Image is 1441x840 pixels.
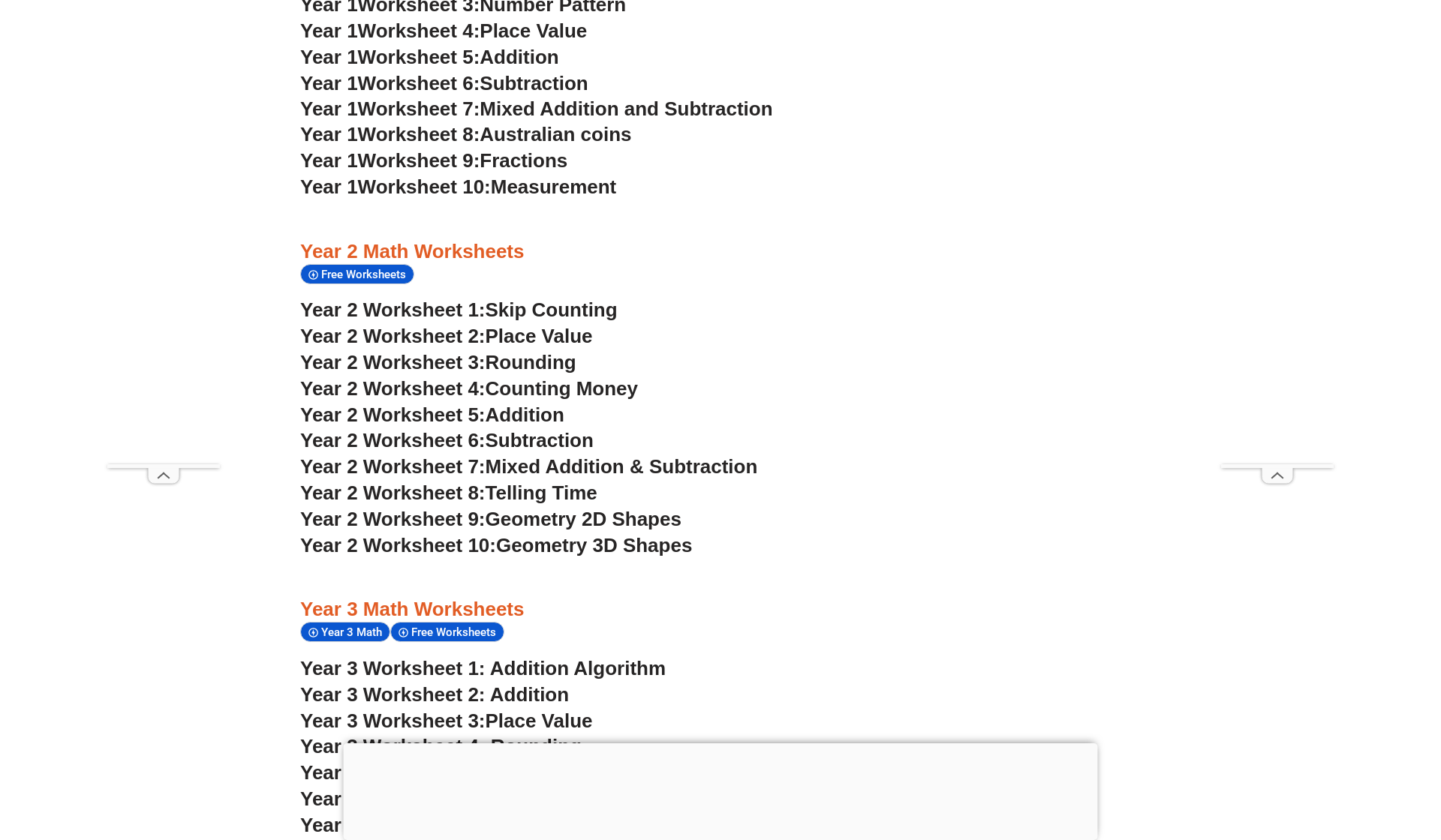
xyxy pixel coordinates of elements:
div: Free Worksheets [390,622,504,642]
span: Worksheet 7: [358,97,480,120]
a: Year 2 Worksheet 6:Subtraction [300,429,594,451]
span: Worksheet 8: [358,123,480,145]
span: Telling Time [486,481,597,504]
a: Year 1Worksheet 10:Measurement [300,175,616,198]
span: Year 3 Math [321,625,387,639]
a: Year 1Worksheet 5:Addition [300,46,559,68]
a: Year 2 Worksheet 10:Geometry 3D Shapes [300,534,692,556]
a: Year 1Worksheet 7:Mixed Addition and Subtraction [300,97,773,120]
span: Year 2 Worksheet 2: [300,325,486,347]
iframe: Advertisement [107,42,220,464]
a: Year 2 Worksheet 9:Geometry 2D Shapes [300,508,681,530]
a: Year 3 Worksheet 4: Rounding [300,735,582,757]
span: Addition [486,403,564,426]
a: Year 1Worksheet 4:Place Value [300,19,587,42]
a: Year 3 Worksheet 2: Addition [300,683,569,706]
span: Subtraction [480,72,588,94]
span: Place Value [486,325,593,347]
iframe: Advertisement [1221,42,1334,464]
h3: Year 3 Math Worksheets [300,597,1141,622]
span: Year 2 Worksheet 10: [300,534,496,556]
span: Worksheet 10: [358,175,491,198]
span: Year 2 Worksheet 1: [300,298,486,321]
a: Year 2 Worksheet 8:Telling Time [300,481,597,504]
a: Year 3 Worksheet 7: Multiplication (x2, x4, x3, x6) [300,814,754,836]
h3: Year 2 Math Worksheets [300,239,1141,265]
a: Year 3 Worksheet 3:Place Value [300,709,593,732]
span: Year 2 Worksheet 8: [300,481,486,504]
span: Place Value [480,19,587,42]
span: Year 2 Worksheet 3: [300,351,486,373]
a: Year 2 Worksheet 3:Rounding [300,351,576,373]
a: Year 2 Worksheet 2:Place Value [300,325,593,347]
span: Year 2 Worksheet 6: [300,429,486,451]
a: Year 1Worksheet 8:Australian coins [300,123,631,145]
a: Year 2 Worksheet 5:Addition [300,403,564,426]
a: Year 1Worksheet 6:Subtraction [300,72,588,94]
span: Worksheet 9: [358,149,480,172]
a: Year 3 Worksheet 5: Rounding (Money) [300,761,662,784]
iframe: Advertisement [344,743,1098,836]
span: Year 2 Worksheet 9: [300,508,486,530]
a: Year 3 Worksheet 1: Addition Algorithm [300,657,666,679]
span: Subtraction [486,429,594,451]
span: Measurement [491,175,617,198]
span: Year 3 Worksheet 3: [300,709,486,732]
a: Year 2 Worksheet 7:Mixed Addition & Subtraction [300,455,757,478]
span: Fractions [480,149,567,172]
span: Worksheet 5: [358,46,480,68]
span: Year 2 Worksheet 4: [300,377,486,400]
span: Place Value [486,709,593,732]
span: Geometry 3D Shapes [496,534,692,556]
span: Counting Money [486,377,639,400]
span: Mixed Addition and Subtraction [480,97,772,120]
a: Year 1Worksheet 9:Fractions [300,149,567,172]
span: Australian coins [480,123,631,145]
a: Year 2 Worksheet 4:Counting Money [300,377,638,400]
a: Year 2 Worksheet 1:Skip Counting [300,298,618,321]
span: Mixed Addition & Subtraction [486,455,758,478]
span: Rounding [486,351,576,373]
iframe: Chat Widget [1184,670,1441,840]
div: Year 3 Math [300,622,390,642]
span: Worksheet 6: [358,72,480,94]
span: Geometry 2D Shapes [486,508,681,530]
div: Free Worksheets [300,264,414,284]
a: Year 3 Worksheet 6: Subtraction [300,787,599,810]
span: Free Worksheets [321,268,411,281]
span: Skip Counting [486,298,618,321]
span: Worksheet 4: [358,19,480,42]
span: Addition [480,46,558,68]
span: Year 2 Worksheet 5: [300,403,486,426]
span: Year 2 Worksheet 7: [300,455,486,478]
span: Free Worksheets [411,625,501,639]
